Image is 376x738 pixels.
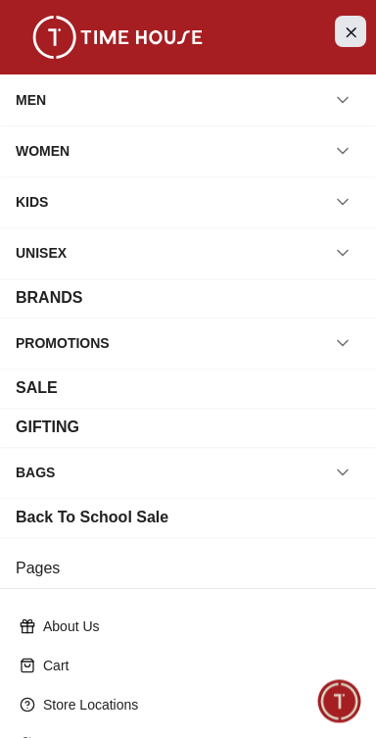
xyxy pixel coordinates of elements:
[318,680,361,723] div: Chat Widget
[16,325,110,361] div: PROMOTIONS
[16,376,58,400] div: SALE
[16,235,67,271] div: UNISEX
[16,82,46,118] div: MEN
[16,133,70,169] div: WOMEN
[16,184,48,220] div: KIDS
[20,16,215,59] img: ...
[16,455,55,490] div: BAGS
[43,656,349,675] p: Cart
[16,286,82,310] div: BRANDS
[335,16,366,47] button: Close Menu
[43,695,349,714] p: Store Locations
[43,616,349,636] p: About Us
[16,506,168,529] div: Back To School Sale
[16,416,79,439] div: GIFTING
